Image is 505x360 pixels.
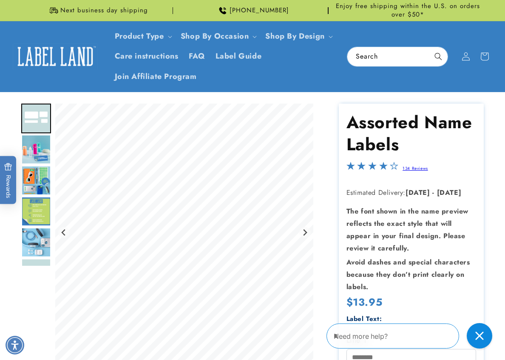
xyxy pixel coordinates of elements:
span: Label Guide [216,51,262,61]
div: Go to slide 3 [21,135,51,164]
span: Next business day shipping [60,6,148,15]
a: Label Land [10,40,101,73]
span: FAQ [189,51,205,61]
strong: The font shown in the name preview reflects the exact style that will appear in your final design... [346,206,468,253]
div: Go to slide 6 [21,228,51,257]
label: Label Text: [346,314,382,323]
button: Search [429,47,448,66]
img: Assorted Name Labels - Label Land [21,197,51,226]
a: Product Type [115,31,164,42]
div: Go to slide 7 [21,259,51,288]
a: Shop By Design [265,31,324,42]
span: Shop By Occasion [181,31,249,41]
p: Estimated Delivery: [346,187,477,199]
img: Assorted Name Labels - Label Land [21,166,51,195]
strong: - [432,188,434,197]
summary: Shop By Design [260,26,336,46]
a: 134 Reviews - open in a new tab [403,165,428,172]
a: Label Guide [210,46,267,66]
summary: Shop By Occasion [176,26,261,46]
h1: Assorted Name Labels [346,111,477,155]
strong: [DATE] [406,188,430,197]
span: Join Affiliate Program [115,72,197,82]
span: $13.95 [346,295,383,309]
img: Assorted Name Labels - Label Land [21,135,51,164]
span: [PHONE_NUMBER] [230,6,289,15]
div: Go to slide 5 [21,197,51,226]
iframe: Gorgias Floating Chat [326,320,496,352]
span: Rewards [4,163,12,198]
button: Previous slide [58,227,70,238]
img: Label Land [13,43,98,70]
div: Go to slide 2 [21,104,51,133]
span: 4.2-star overall rating [346,164,398,174]
div: Accessibility Menu [6,336,24,354]
strong: [DATE] [437,188,462,197]
a: FAQ [184,46,210,66]
a: Care instructions [110,46,184,66]
div: Go to slide 4 [21,166,51,195]
a: Join Affiliate Program [110,67,202,87]
summary: Product Type [110,26,176,46]
span: Care instructions [115,51,179,61]
strong: Avoid dashes and special characters because they don’t print clearly on labels. [346,257,470,292]
span: Enjoy free shipping within the U.S. on orders over $50* [332,2,484,19]
button: Next slide [299,227,311,238]
img: Assorted Name Labels - Label Land [21,104,51,133]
